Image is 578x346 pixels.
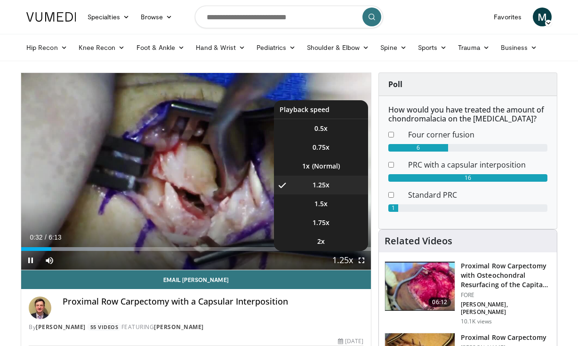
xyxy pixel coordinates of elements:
div: 1 [388,204,398,212]
a: [PERSON_NAME] [36,323,86,331]
button: Playback Rate [333,251,352,270]
span: 1x [302,161,310,171]
div: 6 [388,144,448,152]
h4: Related Videos [385,235,452,247]
video-js: Video Player [21,73,371,270]
button: Fullscreen [352,251,371,270]
span: 06:12 [428,298,451,307]
img: VuMedi Logo [26,12,76,22]
dd: Four corner fusion [401,129,554,140]
span: 1.75x [313,218,329,227]
a: Hand & Wrist [190,38,251,57]
img: 82d4da26-0617-4612-b05a-f6acf33bcfba.150x105_q85_crop-smart_upscale.jpg [385,262,455,311]
span: 0.5x [314,124,328,133]
a: Knee Recon [73,38,131,57]
p: FORE [461,291,551,299]
a: Pediatrics [251,38,301,57]
div: [DATE] [338,337,363,346]
div: By FEATURING [29,323,363,331]
span: 1.25x [313,180,329,190]
a: Business [495,38,543,57]
h6: How would you have treated the amount of chondromalacia on the [MEDICAL_DATA]? [388,105,547,123]
h4: Proximal Row Carpectomy with a Capsular Interposition [63,297,363,307]
a: [PERSON_NAME] [154,323,204,331]
span: 0.75x [313,143,329,152]
input: Search topics, interventions [195,6,383,28]
a: Foot & Ankle [131,38,191,57]
a: Specialties [82,8,135,26]
a: M [533,8,552,26]
span: / [45,233,47,241]
h3: Proximal Row Carpectomy with Osteochondral Resurfacing of the Capita… [461,261,551,290]
span: 6:13 [48,233,61,241]
div: 16 [388,174,547,182]
a: Favorites [488,8,527,26]
p: 10.1K views [461,318,492,325]
div: Progress Bar [21,247,371,251]
a: 55 Videos [87,323,121,331]
button: Pause [21,251,40,270]
strong: Poll [388,79,402,89]
img: Avatar [29,297,51,319]
span: 1.5x [314,199,328,209]
dd: PRC with a capsular interposition [401,159,554,170]
a: Hip Recon [21,38,73,57]
a: Spine [375,38,412,57]
a: Email [PERSON_NAME] [21,270,371,289]
h3: Proximal Row Carpectomy [461,333,546,342]
span: 0:32 [30,233,42,241]
span: 2x [317,237,325,246]
a: Shoulder & Elbow [301,38,375,57]
a: 06:12 Proximal Row Carpectomy with Osteochondral Resurfacing of the Capita… FORE [PERSON_NAME], [... [385,261,551,325]
a: Sports [412,38,453,57]
button: Mute [40,251,59,270]
a: Browse [135,8,178,26]
a: Trauma [452,38,495,57]
dd: Standard PRC [401,189,554,201]
p: [PERSON_NAME], [PERSON_NAME] [461,301,551,316]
